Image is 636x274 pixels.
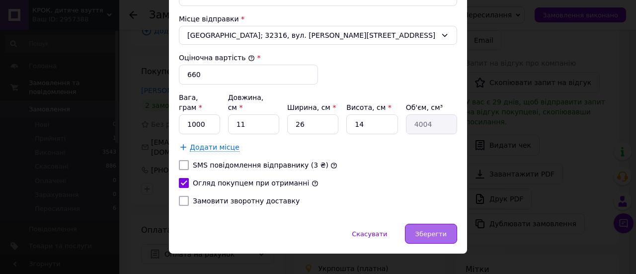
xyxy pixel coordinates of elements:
[228,93,264,111] label: Довжина, см
[406,102,457,112] div: Об'єм, см³
[415,230,447,238] span: Зберегти
[179,93,202,111] label: Вага, грам
[190,143,239,152] span: Додати місце
[193,197,300,205] label: Замовити зворотну доставку
[187,30,437,40] span: [GEOGRAPHIC_DATA]; 32316, вул. [PERSON_NAME][STREET_ADDRESS]
[352,230,387,238] span: Скасувати
[287,103,336,111] label: Ширина, см
[179,14,457,24] div: Місце відправки
[193,161,328,169] label: SMS повідомлення відправнику (3 ₴)
[346,103,391,111] label: Висота, см
[193,179,309,187] label: Огляд покупцем при отриманні
[179,54,255,62] label: Оціночна вартість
